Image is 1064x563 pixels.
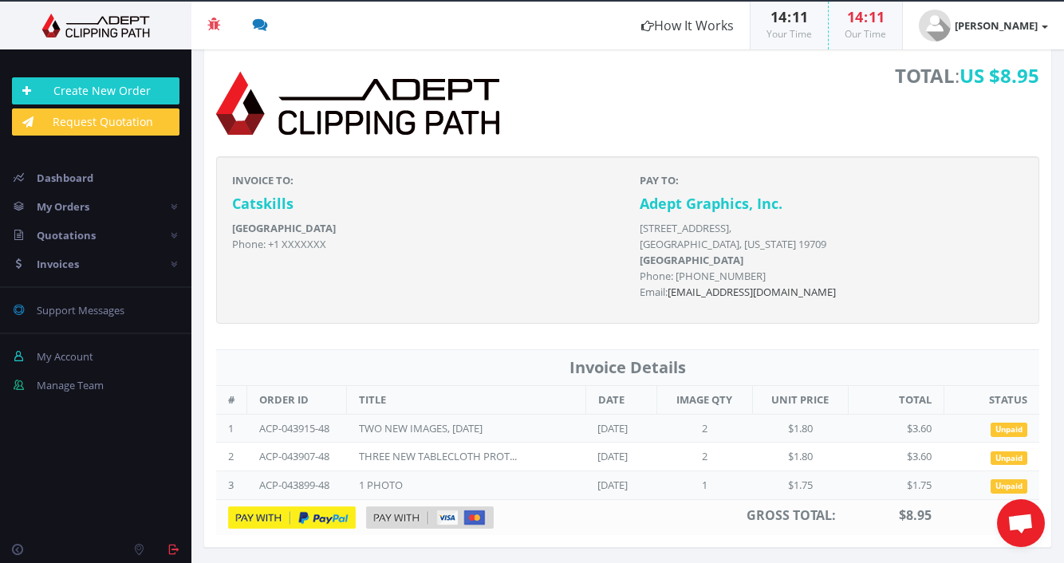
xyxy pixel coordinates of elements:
[903,2,1064,49] a: [PERSON_NAME]
[869,7,885,26] span: 11
[232,194,294,213] strong: Catskills
[845,27,886,41] small: Our Time
[955,18,1038,33] strong: [PERSON_NAME]
[12,14,179,37] img: Adept Graphics
[12,77,179,104] a: Create New Order
[752,471,848,500] td: $1.75
[848,414,944,443] td: $3.60
[247,414,347,443] td: ACP-043915-48
[919,10,951,41] img: user_default.jpg
[228,506,356,529] img: pay-with-pp.png
[895,61,1039,91] span: :
[37,378,104,392] span: Manage Team
[625,2,750,49] a: How It Works
[944,386,1039,415] th: STATUS
[232,221,336,235] b: [GEOGRAPHIC_DATA]
[863,7,869,26] span: :
[640,220,1023,300] p: [STREET_ADDRESS], [GEOGRAPHIC_DATA], [US_STATE] 19709 Phone: [PHONE_NUMBER] Email:
[247,443,347,471] td: ACP-043907-48
[848,443,944,471] td: $3.60
[656,414,752,443] td: 2
[37,349,93,364] span: My Account
[585,386,656,415] th: DATE
[37,303,124,317] span: Support Messages
[960,62,1039,89] span: US $8.95
[232,173,294,187] strong: INVOICE TO:
[895,62,955,89] strong: TOTAL
[232,220,616,252] p: Phone: +1 XXXXXXX
[216,443,247,471] td: 2
[585,414,656,443] td: [DATE]
[906,506,932,524] span: 8.95
[752,414,848,443] td: $1.80
[770,7,786,26] span: 14
[585,471,656,500] td: [DATE]
[656,443,752,471] td: 2
[216,386,247,415] th: #
[216,61,499,144] img: logo-print.png
[366,506,494,529] img: pay-with-cc.png
[37,257,79,271] span: Invoices
[747,506,836,524] strong: GROSS TOTAL:
[752,386,848,415] th: UNIT PRICE
[247,471,347,500] td: ACP-043899-48
[752,443,848,471] td: $1.80
[997,499,1045,547] div: Open chat
[585,443,656,471] td: [DATE]
[656,471,752,500] td: 1
[991,451,1027,466] span: Unpaid
[359,421,518,436] div: TWO NEW IMAGES, [DATE]
[786,7,792,26] span: :
[359,478,518,493] div: 1 PHOTO
[668,285,836,299] a: [EMAIL_ADDRESS][DOMAIN_NAME]
[899,506,932,524] strong: $
[847,7,863,26] span: 14
[991,479,1027,494] span: Unpaid
[656,386,752,415] th: IMAGE QTY
[640,173,679,187] strong: PAY TO:
[216,414,247,443] td: 1
[848,471,944,500] td: $1.75
[37,228,96,242] span: Quotations
[640,194,782,213] strong: Adept Graphics, Inc.
[640,253,743,267] b: [GEOGRAPHIC_DATA]
[216,471,247,500] td: 3
[991,423,1027,437] span: Unpaid
[359,449,518,464] div: THREE NEW TABLECLOTH PROTECTOR PADS
[766,27,812,41] small: Your Time
[792,7,808,26] span: 11
[12,108,179,136] a: Request Quotation
[347,386,586,415] th: TITLE
[247,386,347,415] th: ORDER ID
[37,199,89,214] span: My Orders
[848,386,944,415] th: TOTAL
[216,349,1039,386] th: Invoice Details
[37,171,93,185] span: Dashboard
